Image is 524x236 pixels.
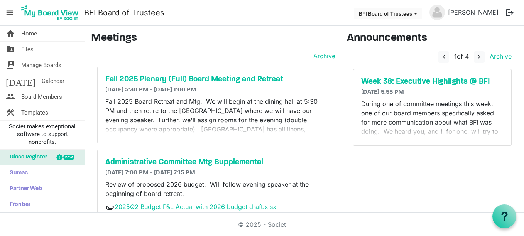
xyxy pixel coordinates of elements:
button: navigate_before [438,51,449,63]
a: Archive [487,52,512,60]
span: construction [6,105,15,120]
a: 2025Q2 Budget P&L Actual with 2026 budget draft.xlsx [115,203,276,211]
span: Files [21,42,34,57]
span: of 4 [454,52,469,60]
button: navigate_next [474,51,485,63]
p: Fall 2025 Board Retreat and Mtg. We will begin at the dining hall at 5:30 PM and then retire to t... [105,97,327,143]
img: My Board View Logo [19,3,81,22]
span: navigate_next [476,53,483,60]
p: During one of committee meetings this week, one of our board members specifically asked for more ... [361,99,504,164]
span: navigate_before [440,53,447,60]
a: BFI Board of Trustees [84,5,164,20]
span: Societ makes exceptional software to support nonprofits. [3,123,81,146]
div: new [63,155,74,160]
span: Board Members [21,89,62,105]
a: My Board View Logo [19,3,84,22]
span: Templates [21,105,48,120]
span: folder_shared [6,42,15,57]
span: attachment [105,203,115,212]
span: Manage Boards [21,57,61,73]
span: menu [2,5,17,20]
p: Review of proposed 2026 budget. Will follow evening speaker at the beginning of board retreat. [105,180,327,198]
span: Home [21,26,37,41]
button: BFI Board of Trustees dropdownbutton [354,8,422,19]
span: home [6,26,15,41]
img: no-profile-picture.svg [429,5,445,20]
button: logout [502,5,518,21]
a: [PERSON_NAME] [445,5,502,20]
h3: Announcements [347,32,518,45]
span: Frontier [6,197,30,212]
span: Glass Register [6,150,47,165]
span: Partner Web [6,181,42,197]
a: Week 38: Executive Highlights @ BFI [361,77,504,86]
a: Fall 2025 Plenary (Full) Board Meeting and Retreat [105,75,327,84]
a: Archive [310,51,335,61]
span: Calendar [42,73,64,89]
a: Administrative Committee Mtg Supplemental [105,158,327,167]
span: [DATE] 5:55 PM [361,89,404,95]
span: 1 [454,52,457,60]
h6: [DATE] 5:30 PM - [DATE] 1:00 PM [105,86,327,94]
span: switch_account [6,57,15,73]
a: © 2025 - Societ [238,221,286,228]
span: [DATE] [6,73,35,89]
span: people [6,89,15,105]
h3: Meetings [91,32,335,45]
span: Sumac [6,165,28,181]
h6: [DATE] 7:00 PM - [DATE] 7:15 PM [105,169,327,177]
